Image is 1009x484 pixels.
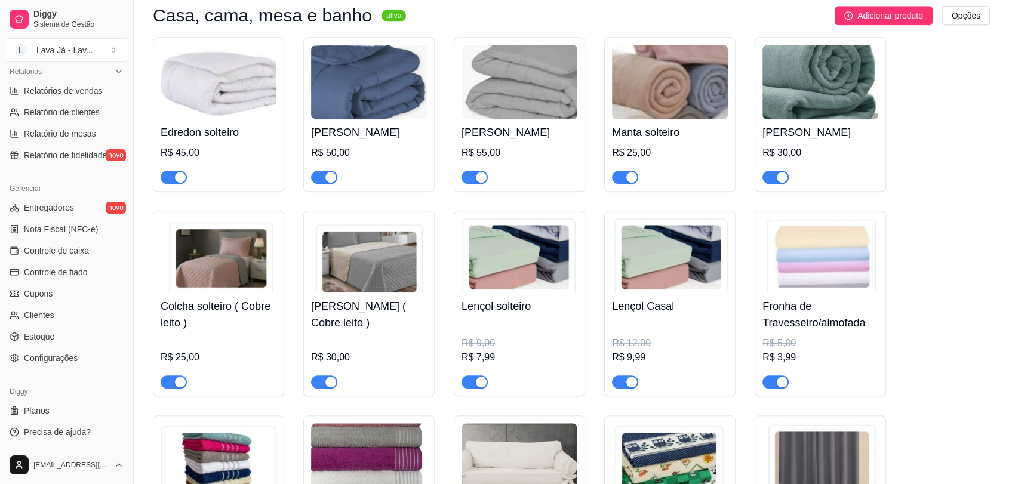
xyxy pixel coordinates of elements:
[612,45,728,119] img: product-image
[5,284,128,303] a: Cupons
[24,149,107,161] span: Relatório de fidelidade
[462,124,577,141] h4: [PERSON_NAME]
[612,298,728,315] h4: Lençol Casal
[5,263,128,282] a: Controle de fiado
[24,223,98,235] span: Nota Fiscal (NFC-e)
[5,103,128,122] a: Relatório de clientes
[161,350,276,365] div: R$ 25,00
[24,128,96,140] span: Relatório de mesas
[24,85,103,97] span: Relatórios de vendas
[10,67,42,76] span: Relatórios
[942,6,990,25] button: Opções
[762,146,878,160] div: R$ 30,00
[161,218,276,293] img: product-image
[153,8,372,23] h3: Casa, cama, mesa e banho
[952,9,980,22] span: Opções
[311,350,427,365] div: R$ 30,00
[24,426,91,438] span: Precisa de ajuda?
[5,198,128,217] a: Entregadoresnovo
[24,266,88,278] span: Controle de fiado
[311,218,427,293] img: product-image
[33,460,109,470] span: [EMAIL_ADDRESS][DOMAIN_NAME]
[462,218,577,293] img: product-image
[33,9,124,20] span: Diggy
[24,202,74,214] span: Entregadores
[762,350,878,365] div: R$ 3,99
[462,45,577,119] img: product-image
[5,38,128,62] button: Select a team
[24,245,89,257] span: Controle de caixa
[835,6,933,25] button: Adicionar produto
[5,5,128,33] a: DiggySistema de Gestão
[161,298,276,331] h4: Colcha solteiro ( Cobre leito )
[5,220,128,239] a: Nota Fiscal (NFC-e)
[5,81,128,100] a: Relatórios de vendas
[762,124,878,141] h4: [PERSON_NAME]
[5,179,128,198] div: Gerenciar
[311,124,427,141] h4: [PERSON_NAME]
[5,306,128,325] a: Clientes
[612,336,728,350] div: R$ 12,00
[762,298,878,331] h4: Fronha de Travesseiro/almofada
[5,451,128,479] button: [EMAIL_ADDRESS][DOMAIN_NAME]
[161,45,276,119] img: product-image
[5,241,128,260] a: Controle de caixa
[612,146,728,160] div: R$ 25,00
[24,352,78,364] span: Configurações
[161,146,276,160] div: R$ 45,00
[5,401,128,420] a: Planos
[5,146,128,165] a: Relatório de fidelidadenovo
[33,20,124,29] span: Sistema de Gestão
[762,218,878,293] img: product-image
[612,124,728,141] h4: Manta solteiro
[382,10,406,21] sup: ativa
[462,336,577,350] div: R$ 9,00
[24,106,100,118] span: Relatório de clientes
[5,349,128,368] a: Configurações
[311,298,427,331] h4: [PERSON_NAME] ( Cobre leito )
[762,336,878,350] div: R$ 5,00
[5,124,128,143] a: Relatório de mesas
[762,45,878,119] img: product-image
[857,9,923,22] span: Adicionar produto
[5,382,128,401] div: Diggy
[24,309,54,321] span: Clientes
[844,11,853,20] span: plus-circle
[24,405,50,417] span: Planos
[612,218,728,293] img: product-image
[462,350,577,365] div: R$ 7,99
[24,331,54,343] span: Estoque
[612,350,728,365] div: R$ 9,99
[36,44,93,56] div: Lava Já - Lav ...
[24,288,53,300] span: Cupons
[462,146,577,160] div: R$ 55,00
[5,423,128,442] a: Precisa de ajuda?
[15,44,27,56] span: L
[311,45,427,119] img: product-image
[5,327,128,346] a: Estoque
[311,146,427,160] div: R$ 50,00
[462,298,577,315] h4: Lençol solteiro
[161,124,276,141] h4: Edredon solteiro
